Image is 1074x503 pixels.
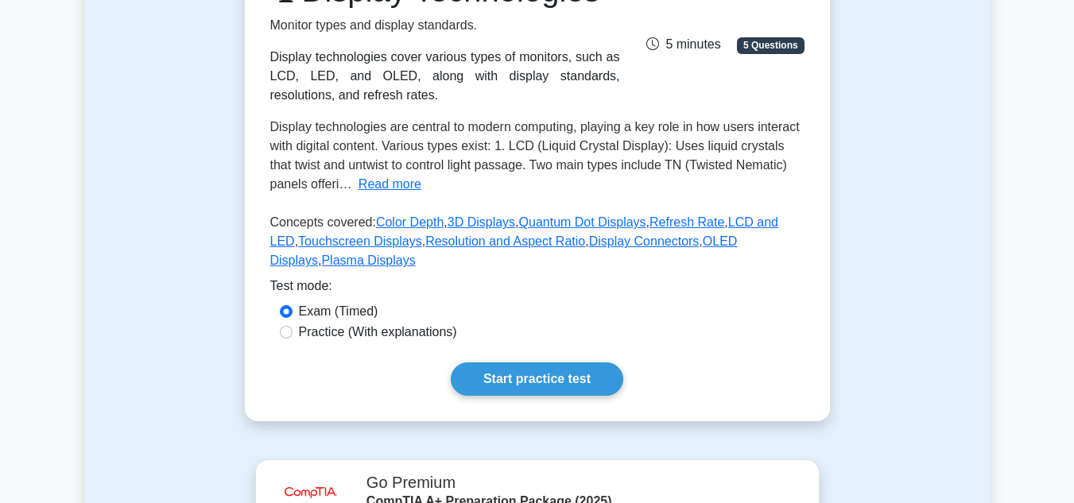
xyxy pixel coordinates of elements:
[321,253,415,267] a: Plasma Displays
[299,323,457,342] label: Practice (With explanations)
[451,362,623,396] a: Start practice test
[359,175,421,194] button: Read more
[646,37,720,51] span: 5 minutes
[589,234,700,248] a: Display Connectors
[519,215,646,229] a: Quantum Dot Displays
[270,213,805,277] p: Concepts covered: , , , , , , , , ,
[737,37,804,53] span: 5 Questions
[649,215,724,229] a: Refresh Rate
[376,215,444,229] a: Color Depth
[299,302,378,321] label: Exam (Timed)
[270,120,800,191] span: Display technologies are central to modern computing, playing a key role in how users interact wi...
[448,215,515,229] a: 3D Displays
[270,16,620,35] p: Monitor types and display standards.
[298,234,422,248] a: Touchscreen Displays
[270,277,805,302] div: Test mode:
[270,48,620,105] div: Display technologies cover various types of monitors, such as LCD, LED, and OLED, along with disp...
[425,234,585,248] a: Resolution and Aspect Ratio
